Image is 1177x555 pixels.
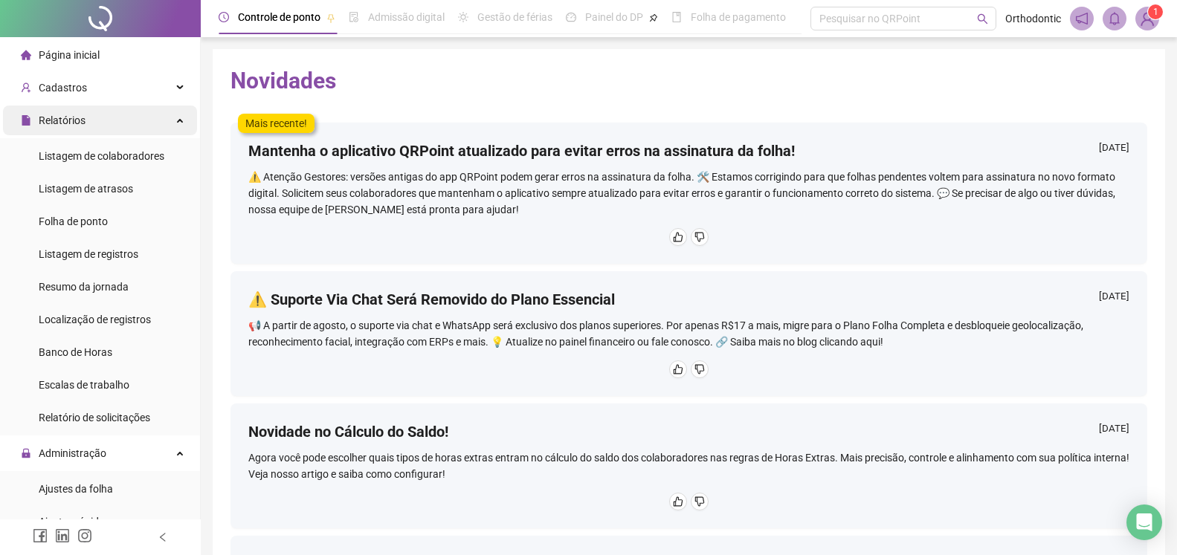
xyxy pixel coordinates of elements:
[248,169,1129,218] div: ⚠️ Atenção Gestores: versões antigas do app QRPoint podem gerar erros na assinatura da folha. 🛠️ ...
[691,11,786,23] span: Folha de pagamento
[671,12,682,22] span: book
[1099,140,1129,159] div: [DATE]
[694,496,705,507] span: dislike
[349,12,359,22] span: file-done
[238,114,315,133] label: Mais recente!
[977,13,988,25] span: search
[1075,12,1089,25] span: notification
[368,11,445,23] span: Admissão digital
[39,150,164,162] span: Listagem de colaboradores
[39,346,112,358] span: Banco de Horas
[39,483,113,495] span: Ajustes da folha
[1136,7,1158,30] img: 7071
[39,49,100,61] span: Página inicial
[39,314,151,325] span: Localização de registros
[1099,289,1129,308] div: [DATE]
[1099,421,1129,440] div: [DATE]
[39,447,106,459] span: Administração
[39,248,138,260] span: Listagem de registros
[55,528,70,543] span: linkedin
[21,82,31,93] span: user-add
[21,50,31,60] span: home
[477,11,552,23] span: Gestão de férias
[1126,504,1162,540] div: Open Intercom Messenger
[77,528,92,543] span: instagram
[39,379,129,391] span: Escalas de trabalho
[39,183,133,195] span: Listagem de atrasos
[694,364,705,374] span: dislike
[585,11,643,23] span: Painel do DP
[238,11,320,23] span: Controle de ponto
[219,12,229,22] span: clock-circle
[39,281,129,293] span: Resumo da jornada
[21,115,31,126] span: file
[158,532,168,542] span: left
[230,67,1147,95] h2: Novidades
[1148,4,1163,19] sup: Atualize o seu contato no menu Meus Dados
[566,12,576,22] span: dashboard
[248,317,1129,350] div: 📢 A partir de agosto, o suporte via chat e WhatsApp será exclusivo dos planos superiores. Por ape...
[248,449,1129,482] div: Agora você pode escolher quais tipos de horas extras entram no cálculo do saldo dos colaboradores...
[649,13,658,22] span: pushpin
[673,364,683,374] span: like
[673,232,683,242] span: like
[39,114,86,126] span: Relatórios
[1153,7,1158,17] span: 1
[33,528,48,543] span: facebook
[1108,12,1121,25] span: bell
[326,13,335,22] span: pushpin
[458,12,468,22] span: sun
[1005,10,1061,27] span: Orthodontic
[248,421,448,442] h4: Novidade no Cálculo do Saldo!
[39,215,108,227] span: Folha de ponto
[39,82,87,94] span: Cadastros
[39,516,110,528] span: Ajustes rápidos
[673,496,683,507] span: like
[248,289,615,310] h4: ⚠️ Suporte Via Chat Será Removido do Plano Essencial
[21,448,31,458] span: lock
[248,140,795,161] h4: Mantenha o aplicativo QRPoint atualizado para evitar erros na assinatura da folha!
[694,232,705,242] span: dislike
[39,412,150,423] span: Relatório de solicitações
